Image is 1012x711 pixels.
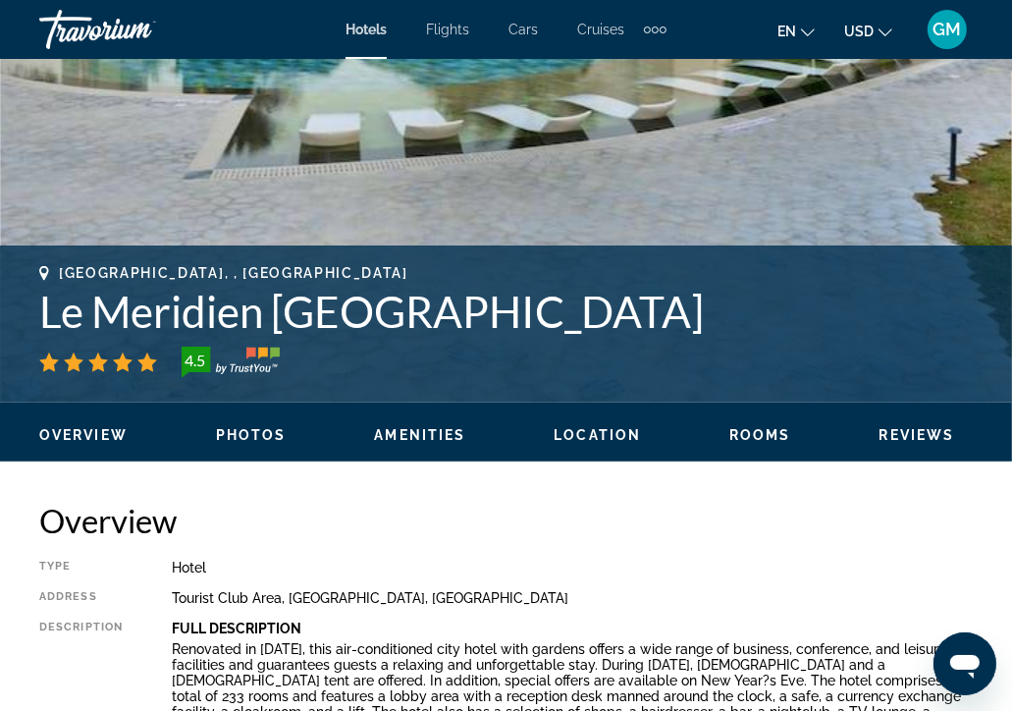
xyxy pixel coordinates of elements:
[554,426,641,444] button: Location
[176,349,215,372] div: 4.5
[729,427,791,443] span: Rooms
[216,427,287,443] span: Photos
[172,621,301,636] b: Full Description
[172,590,973,606] div: Tourist Club Area, [GEOGRAPHIC_DATA], [GEOGRAPHIC_DATA]
[216,426,287,444] button: Photos
[933,20,962,39] span: GM
[844,24,874,39] span: USD
[844,17,892,45] button: Change currency
[426,22,469,37] a: Flights
[182,347,280,378] img: trustyou-badge-hor.svg
[729,426,791,444] button: Rooms
[39,426,128,444] button: Overview
[39,427,128,443] span: Overview
[59,265,408,281] span: [GEOGRAPHIC_DATA], , [GEOGRAPHIC_DATA]
[39,4,236,55] a: Travorium
[346,22,387,37] a: Hotels
[508,22,538,37] a: Cars
[577,22,624,37] a: Cruises
[554,427,641,443] span: Location
[777,17,815,45] button: Change language
[644,14,666,45] button: Extra navigation items
[777,24,796,39] span: en
[922,9,973,50] button: User Menu
[933,632,996,695] iframe: Кнопка запуска окна обмена сообщениями
[879,427,955,443] span: Reviews
[374,426,465,444] button: Amenities
[172,560,973,575] div: Hotel
[39,286,973,337] h1: Le Meridien [GEOGRAPHIC_DATA]
[39,560,123,575] div: Type
[39,501,973,540] h2: Overview
[39,590,123,606] div: Address
[374,427,465,443] span: Amenities
[879,426,955,444] button: Reviews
